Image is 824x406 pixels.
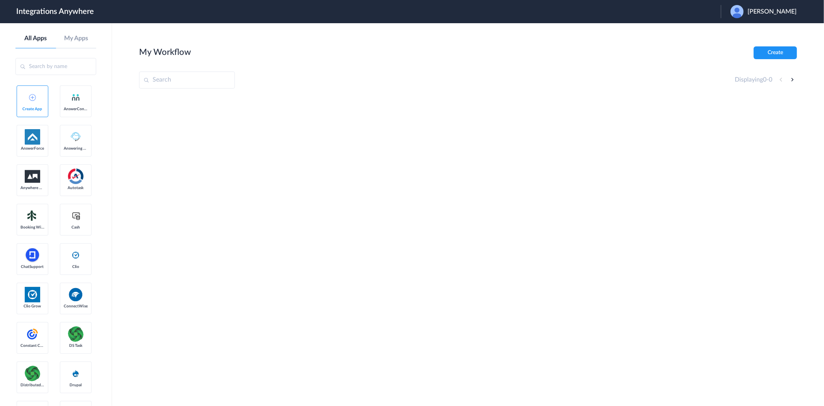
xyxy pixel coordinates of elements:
img: Setmore_Logo.svg [25,209,40,223]
img: chatsupport-icon.svg [25,247,40,263]
span: 0 [769,77,772,83]
img: distributedSource.png [68,326,83,342]
img: constant-contact.svg [25,326,40,342]
span: Booking Widget [20,225,44,230]
img: Clio.jpg [25,287,40,302]
img: clio-logo.svg [71,251,80,260]
img: connectwise.png [68,287,83,302]
span: ConnectWise [64,304,88,309]
span: Cash [64,225,88,230]
span: [PERSON_NAME] [748,8,797,15]
span: Drupal [64,383,88,387]
span: AnswerForce [20,146,44,151]
img: af-app-logo.svg [25,129,40,145]
span: Clio [64,264,88,269]
span: AnswerConnect [64,107,88,111]
span: DS Task [64,343,88,348]
img: cash-logo.svg [71,211,81,220]
img: user.png [731,5,744,18]
img: add-icon.svg [29,94,36,101]
a: My Apps [56,35,97,42]
span: 0 [763,77,766,83]
span: Constant Contact [20,343,44,348]
input: Search [139,72,235,89]
span: Clio Grow [20,304,44,309]
h1: Integrations Anywhere [16,7,94,16]
h2: My Workflow [139,47,191,57]
h4: Displaying - [735,76,772,84]
span: Create App [20,107,44,111]
img: aww.png [25,170,40,183]
input: Search by name [15,58,96,75]
a: All Apps [15,35,56,42]
img: answerconnect-logo.svg [71,93,80,102]
span: Answering Service [64,146,88,151]
span: ChatSupport [20,264,44,269]
span: Autotask [64,186,88,190]
img: Answering_service.png [68,129,83,145]
button: Create [754,46,797,59]
img: distributedSource.png [25,366,40,381]
span: Anywhere Works [20,186,44,190]
span: Distributed Source [20,383,44,387]
img: autotask.png [68,169,83,184]
img: drupal-logo.svg [71,369,80,378]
